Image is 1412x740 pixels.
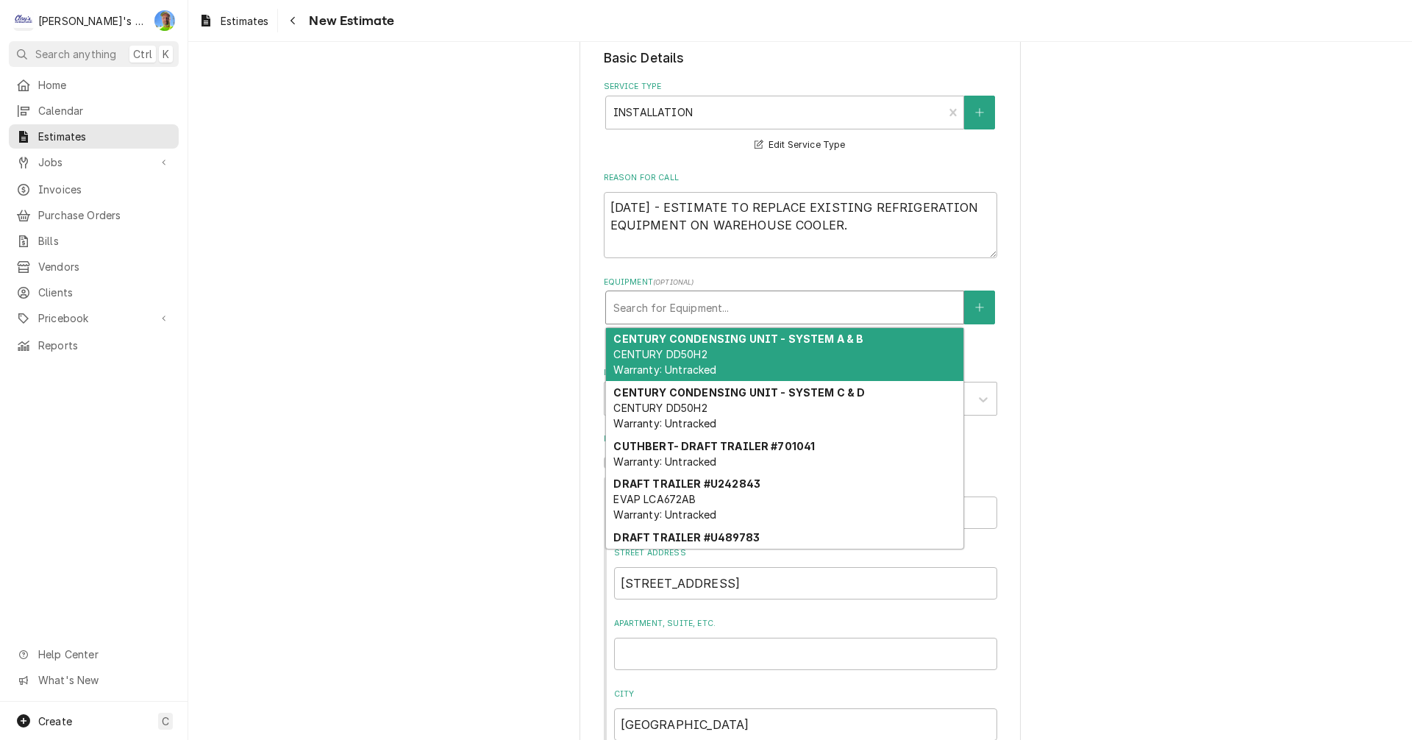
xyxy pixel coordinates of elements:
button: Create New Equipment [964,291,995,324]
span: Purchase Orders [38,207,171,223]
div: GA [154,10,175,31]
a: Go to Help Center [9,642,179,666]
label: Billing Address [604,433,997,445]
strong: DRAFT TRAILER #U242843 [613,477,760,490]
span: Estimates [221,13,268,29]
span: Warranty: Untracked [613,455,716,468]
div: C [13,10,34,31]
span: Bills [38,233,171,249]
button: Create New Service [964,96,995,129]
a: Bills [9,229,179,253]
span: ( optional ) [653,278,694,286]
label: Labels [604,367,997,379]
span: Pricebook [38,310,149,326]
span: Invoices [38,182,171,197]
strong: DRAFT TRAILER #U489783 [613,531,760,544]
a: Vendors [9,255,179,279]
span: CENTURY DD50H2 Warranty: Untracked [613,402,716,430]
a: Invoices [9,177,179,202]
strong: CUTHBERT- DRAFT TRAILER #701041 [613,440,815,452]
a: Purchase Orders [9,203,179,227]
span: Ctrl [133,46,152,62]
a: Estimates [9,124,179,149]
label: Service Type [604,81,997,93]
span: What's New [38,672,170,688]
span: Reports [38,338,171,353]
span: K [163,46,169,62]
span: Search anything [35,46,116,62]
div: [PERSON_NAME]'s Refrigeration [38,13,146,29]
div: Clay's Refrigeration's Avatar [13,10,34,31]
svg: Create New Service [975,107,984,118]
div: Equipment [604,277,997,349]
span: New Estimate [304,11,394,31]
strong: CENTURY CONDENSING UNIT - SYSTEM A & B [613,332,863,345]
span: CENTURY DD50H2 Warranty: Untracked [613,348,716,376]
a: Home [9,73,179,97]
div: Apartment, Suite, etc. [614,618,997,670]
button: Edit Service Type [752,136,847,154]
a: Go to What's New [9,668,179,692]
div: Street Address [614,547,997,600]
span: Clients [38,285,171,300]
a: Clients [9,280,179,305]
div: Greg Austin's Avatar [154,10,175,31]
span: Warranty: Untracked [613,547,716,559]
span: Vendors [38,259,171,274]
label: Equipment [604,277,997,288]
a: Estimates [193,9,274,33]
label: Apartment, Suite, etc. [614,618,997,630]
label: Reason For Call [604,172,997,184]
button: Search anythingCtrlK [9,41,179,67]
span: C [162,714,169,729]
div: Labels [604,367,997,415]
a: Calendar [9,99,179,123]
a: Go to Pricebook [9,306,179,330]
span: Estimates [38,129,171,144]
textarea: [DATE] - ESTIMATE TO REPLACE EXISTING REFRIGERATION EQUIPMENT ON WAREHOUSE COOLER. [604,192,997,258]
div: Service Type [604,81,997,154]
span: Calendar [38,103,171,118]
strong: CENTURY CONDENSING UNIT - SYSTEM C & D [613,386,865,399]
span: Help Center [38,647,170,662]
span: Home [38,77,171,93]
button: Navigate back [281,9,304,32]
span: Jobs [38,154,149,170]
legend: Basic Details [604,49,997,68]
div: Reason For Call [604,172,997,258]
label: Street Address [614,547,997,559]
label: City [614,689,997,700]
span: Create [38,715,72,727]
span: EVAP LCA672AB Warranty: Untracked [613,493,716,521]
svg: Create New Equipment [975,302,984,313]
a: Reports [9,333,179,357]
a: Go to Jobs [9,150,179,174]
